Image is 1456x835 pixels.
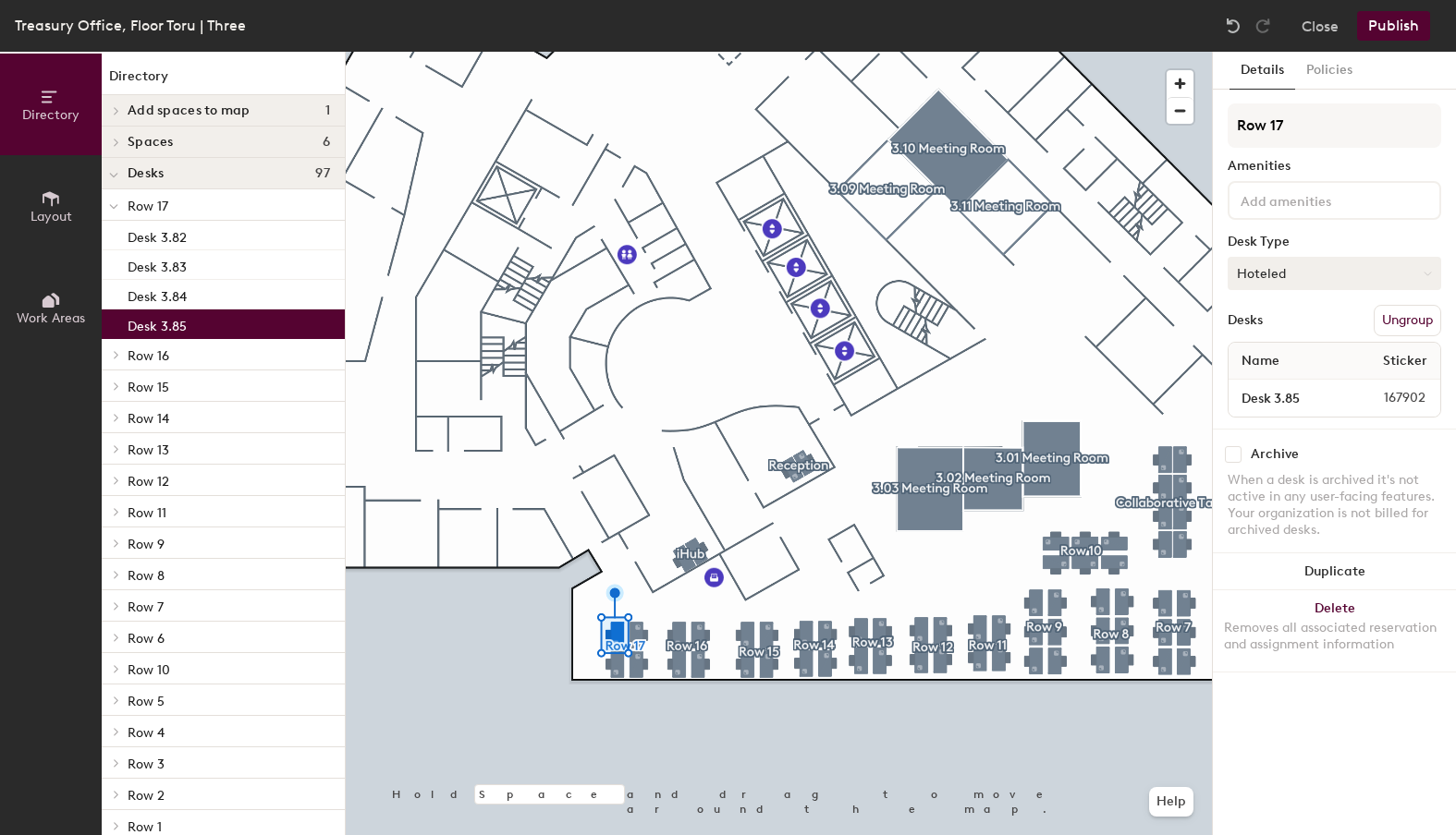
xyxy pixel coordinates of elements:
[128,631,165,647] span: Row 6
[1213,590,1456,672] button: DeleteRemoves all associated reservation and assignment information
[128,284,187,305] p: Desk 3.84
[1237,188,1403,211] input: Add amenities
[128,254,187,275] p: Desk 3.83
[1232,345,1289,378] span: Name
[31,209,72,224] span: Layout
[1254,17,1272,35] img: Redo
[1228,235,1441,249] div: Desk Type
[128,411,169,427] span: Row 14
[128,819,162,835] span: Row 1
[1374,345,1437,378] span: Sticker
[1230,52,1295,90] button: Details
[128,166,164,181] span: Desks
[1374,305,1441,336] button: Ungroup
[102,67,345,95] h1: Directory
[1149,787,1193,817] button: Help
[1228,257,1441,290] button: Hoteled
[1228,313,1263,328] div: Desks
[128,474,169,490] span: Row 12
[1232,385,1340,411] input: Unnamed desk
[325,103,330,118] span: 1
[1228,159,1441,174] div: Amenities
[1340,388,1437,408] span: 167902
[128,380,169,395] span: Row 15
[128,199,168,214] span: Row 17
[128,599,164,615] span: Row 7
[128,348,169,364] span: Row 16
[128,505,166,521] span: Row 11
[15,14,246,37] div: Treasury Office, Floor Toru | Three
[1302,11,1339,41] button: Close
[128,756,165,772] span: Row 3
[128,313,187,334] p: Desk 3.85
[128,568,165,584] span: Row 8
[128,103,251,118] span: Add spaces to map
[128,135,174,150] span: Spaces
[1224,17,1242,35] img: Undo
[315,166,330,181] span: 97
[128,725,165,741] span: Row 4
[1213,553,1456,590] button: Duplicate
[17,310,85,326] span: Work Areas
[128,662,170,678] span: Row 10
[128,537,165,552] span: Row 9
[22,107,80,123] span: Directory
[323,135,330,150] span: 6
[128,442,169,458] span: Row 13
[1295,52,1364,90] button: Policies
[1357,11,1430,41] button: Publish
[1228,472,1441,539] div: When a desk is archived it's not active in any user-facing features. Your organization is not bil...
[128,788,165,804] span: Row 2
[1251,447,1299,462] div: Archive
[128,224,187,246] p: Desk 3.82
[1224,620,1445,653] div: Removes all associated reservation and assignment information
[128,694,165,709] span: Row 5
